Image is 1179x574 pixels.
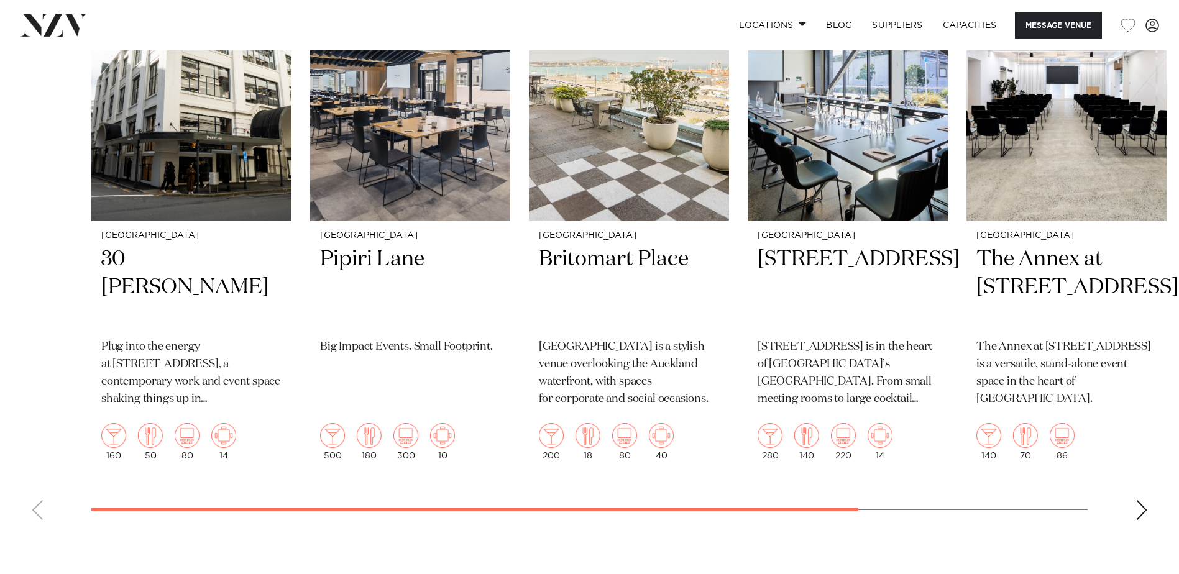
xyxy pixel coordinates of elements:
img: cocktail.png [320,423,345,448]
img: dining.png [1013,423,1038,448]
img: meeting.png [868,423,892,448]
div: 14 [211,423,236,460]
img: theatre.png [175,423,200,448]
img: meeting.png [649,423,674,448]
p: [GEOGRAPHIC_DATA] is a stylish venue overlooking the Auckland waterfront, with spaces for corpora... [539,339,719,408]
a: SUPPLIERS [862,12,932,39]
div: 180 [357,423,382,460]
div: 160 [101,423,126,460]
div: 18 [576,423,600,460]
div: 40 [649,423,674,460]
div: 70 [1013,423,1038,460]
img: meeting.png [430,423,455,448]
a: Locations [729,12,816,39]
small: [GEOGRAPHIC_DATA] [320,231,500,240]
small: [GEOGRAPHIC_DATA] [539,231,719,240]
img: dining.png [138,423,163,448]
img: theatre.png [393,423,418,448]
img: dining.png [794,423,819,448]
a: Capacities [933,12,1007,39]
p: [STREET_ADDRESS] is in the heart of [GEOGRAPHIC_DATA]’s [GEOGRAPHIC_DATA]. From small meeting roo... [758,339,938,408]
h2: 30 [PERSON_NAME] [101,245,282,329]
img: cocktail.png [758,423,782,448]
div: 86 [1050,423,1075,460]
h2: Britomart Place [539,245,719,329]
h2: Pipiri Lane [320,245,500,329]
p: Plug into the energy at [STREET_ADDRESS], a contemporary work and event space shaking things up i... [101,339,282,408]
h2: [STREET_ADDRESS] [758,245,938,329]
p: Big Impact Events. Small Footprint. [320,339,500,356]
div: 140 [976,423,1001,460]
div: 80 [175,423,200,460]
a: BLOG [816,12,862,39]
div: 280 [758,423,782,460]
div: 14 [868,423,892,460]
img: nzv-logo.png [20,14,88,36]
div: 80 [612,423,637,460]
small: [GEOGRAPHIC_DATA] [976,231,1157,240]
div: 220 [831,423,856,460]
img: cocktail.png [976,423,1001,448]
img: theatre.png [612,423,637,448]
img: theatre.png [831,423,856,448]
img: dining.png [357,423,382,448]
small: [GEOGRAPHIC_DATA] [758,231,938,240]
button: Message Venue [1015,12,1102,39]
div: 50 [138,423,163,460]
div: 300 [393,423,418,460]
img: cocktail.png [539,423,564,448]
img: dining.png [576,423,600,448]
img: theatre.png [1050,423,1075,448]
div: 10 [430,423,455,460]
div: 140 [794,423,819,460]
p: The Annex at [STREET_ADDRESS] is a versatile, stand-alone event space in the heart of [GEOGRAPHIC... [976,339,1157,408]
div: 200 [539,423,564,460]
div: 500 [320,423,345,460]
img: meeting.png [211,423,236,448]
img: cocktail.png [101,423,126,448]
h2: The Annex at [STREET_ADDRESS] [976,245,1157,329]
small: [GEOGRAPHIC_DATA] [101,231,282,240]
